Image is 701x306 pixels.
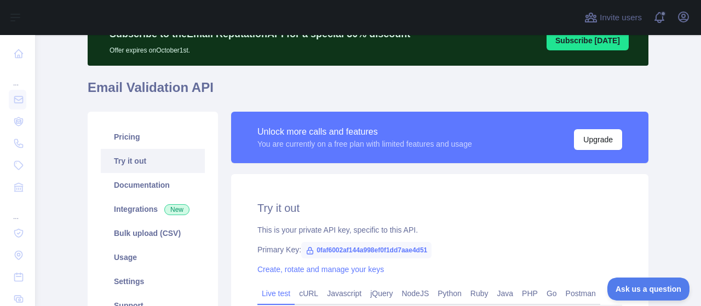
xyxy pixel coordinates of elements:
a: Try it out [101,149,205,173]
a: Java [493,285,518,302]
h2: Try it out [257,200,622,216]
button: Invite users [582,9,644,26]
span: Invite users [600,11,642,24]
a: Go [542,285,561,302]
a: Pricing [101,125,205,149]
a: Python [433,285,466,302]
span: New [164,204,189,215]
a: Settings [101,269,205,293]
a: Ruby [466,285,493,302]
div: Primary Key: [257,244,622,255]
a: Usage [101,245,205,269]
div: You are currently on a free plan with limited features and usage [257,138,472,149]
a: Integrations New [101,197,205,221]
iframe: Toggle Customer Support [607,278,690,301]
h1: Email Validation API [88,79,648,105]
a: Live test [257,285,295,302]
a: Documentation [101,173,205,197]
button: Upgrade [574,129,622,150]
a: NodeJS [397,285,433,302]
a: Javascript [323,285,366,302]
a: Create, rotate and manage your keys [257,265,384,274]
a: Bulk upload (CSV) [101,221,205,245]
a: cURL [295,285,323,302]
a: jQuery [366,285,397,302]
a: Postman [561,285,600,302]
div: This is your private API key, specific to this API. [257,224,622,235]
span: 0faf6002af144a998ef0f1dd7aae4d51 [301,242,432,258]
a: PHP [518,285,542,302]
div: Unlock more calls and features [257,125,472,138]
button: Subscribe [DATE] [547,31,629,50]
div: ... [9,199,26,221]
div: ... [9,66,26,88]
p: Offer expires on October 1st. [110,42,410,55]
